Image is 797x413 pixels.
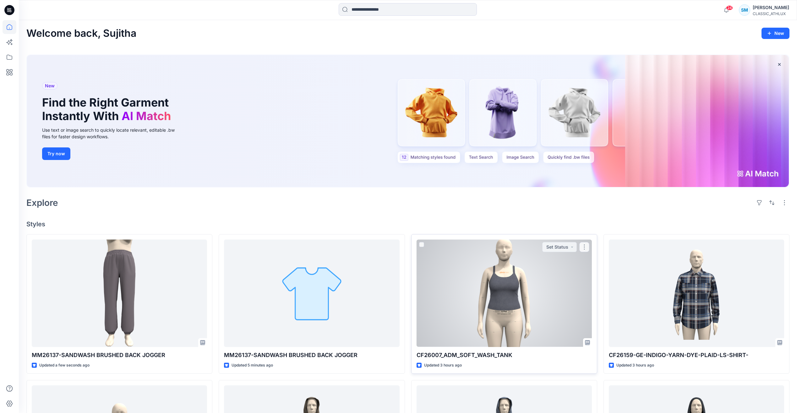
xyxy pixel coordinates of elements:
div: SM [739,4,750,16]
span: AI Match [122,109,171,123]
div: [PERSON_NAME] [753,4,789,11]
span: New [45,82,55,90]
p: MM26137-SANDWASH BRUSHED BACK JOGGER [32,351,207,360]
h4: Styles [26,220,789,228]
p: Updated 3 hours ago [424,362,462,369]
a: MM26137-SANDWASH BRUSHED BACK JOGGER [32,240,207,347]
h2: Welcome back, Sujitha [26,28,136,39]
p: Updated 3 hours ago [616,362,654,369]
h2: Explore [26,198,58,208]
p: Updated a few seconds ago [39,362,90,369]
button: Try now [42,147,70,160]
p: CF26159-GE-INDIGO-YARN-DYE-PLAID-LS-SHIRT- [609,351,784,360]
div: CLASSIC_ATHLUX [753,11,789,16]
a: CF26007_ADM_SOFT_WASH_TANK [417,240,592,347]
p: MM26137-SANDWASH BRUSHED BACK JOGGER [224,351,399,360]
button: New [762,28,789,39]
p: Updated 5 minutes ago [232,362,273,369]
a: CF26159-GE-INDIGO-YARN-DYE-PLAID-LS-SHIRT- [609,240,784,347]
h1: Find the Right Garment Instantly With [42,96,174,123]
p: CF26007_ADM_SOFT_WASH_TANK [417,351,592,360]
a: MM26137-SANDWASH BRUSHED BACK JOGGER [224,240,399,347]
span: 24 [726,5,733,10]
div: Use text or image search to quickly locate relevant, editable .bw files for faster design workflows. [42,127,183,140]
